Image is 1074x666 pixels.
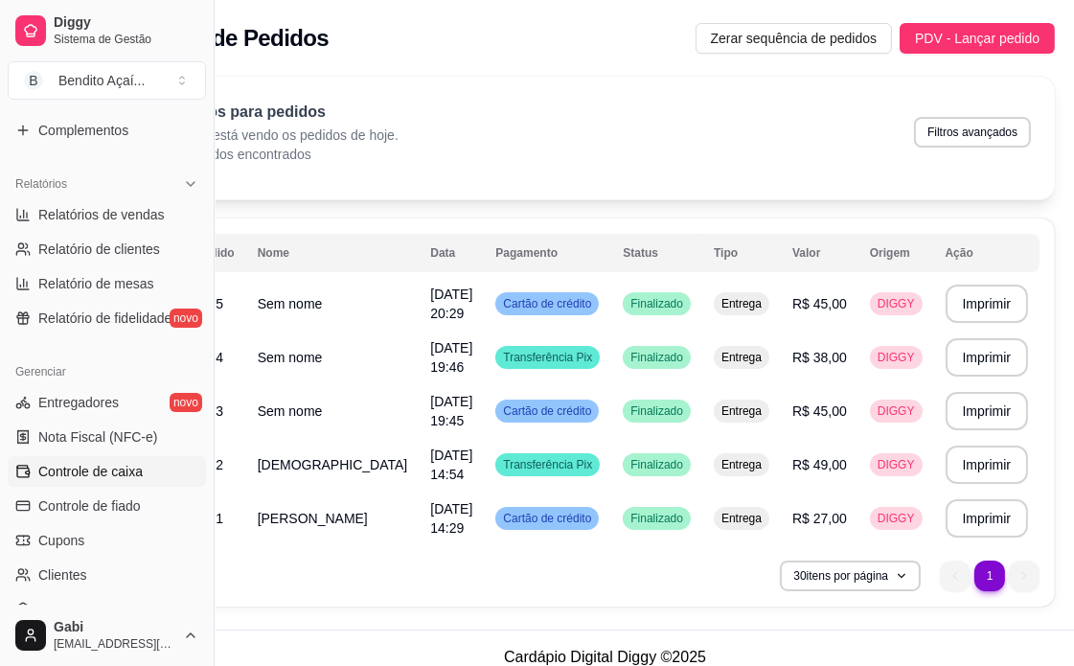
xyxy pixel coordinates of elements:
button: Filtros avançados [914,117,1031,148]
span: Transferência Pix [499,457,596,472]
span: DIGGY [874,511,919,526]
div: Bendito Açaí ... [58,71,145,90]
span: Relatório de clientes [38,240,160,259]
span: R$ 45,00 [792,403,847,419]
button: PDV - Lançar pedido [900,23,1055,54]
span: R$ 49,00 [792,457,847,472]
button: 30itens por página [780,561,921,591]
span: Entrega [718,457,766,472]
span: Diggy [54,14,198,32]
th: Status [611,234,702,272]
a: DiggySistema de Gestão [8,8,206,54]
td: Sem nome [246,384,420,438]
span: [DATE] 19:46 [430,340,472,375]
a: Nota Fiscal (NFC-e) [8,422,206,452]
button: Imprimir [946,338,1029,377]
th: Ação [934,234,1040,272]
th: Pagamento [484,234,611,272]
span: Cartão de crédito [499,403,595,419]
h2: Lista de Pedidos [155,23,329,54]
p: 5 pedidos encontrados [179,145,399,164]
button: Imprimir [946,446,1029,484]
span: [DATE] 19:45 [430,394,472,428]
p: Filtros para pedidos [179,101,399,124]
a: Relatório de clientes [8,234,206,264]
th: Origem [858,234,934,272]
td: Sem nome [246,331,420,384]
span: PDV - Lançar pedido [915,28,1040,49]
td: [DEMOGRAPHIC_DATA] [246,438,420,492]
a: Controle de caixa [8,456,206,487]
td: Sem nome [246,277,420,331]
button: Imprimir [946,392,1029,430]
span: DIGGY [874,403,919,419]
span: R$ 38,00 [792,350,847,365]
a: Complementos [8,115,206,146]
span: Cupons [38,531,84,550]
span: Gabi [54,619,175,636]
th: Valor [781,234,858,272]
span: Cartão de crédito [499,511,595,526]
span: [DATE] 20:29 [430,287,472,321]
a: Relatórios de vendas [8,199,206,230]
span: Cartão de crédito [499,296,595,311]
a: Entregadoresnovo [8,387,206,418]
span: Estoque [38,600,87,619]
th: Data [419,234,484,272]
span: B [24,71,43,90]
span: Entrega [718,350,766,365]
span: Sistema de Gestão [54,32,198,47]
p: Você está vendo os pedidos de hoje. [179,126,399,145]
span: Transferência Pix [499,350,596,365]
button: Zerar sequência de pedidos [696,23,893,54]
div: Gerenciar [8,356,206,387]
a: Cupons [8,525,206,556]
span: [DATE] 14:54 [430,448,472,482]
td: [PERSON_NAME] [246,492,420,545]
span: DIGGY [874,350,919,365]
a: Estoque [8,594,206,625]
span: [DATE] 14:29 [430,501,472,536]
button: Gabi[EMAIL_ADDRESS][DOMAIN_NAME] [8,612,206,658]
span: DIGGY [874,296,919,311]
a: Relatório de fidelidadenovo [8,303,206,333]
span: Relatório de mesas [38,274,154,293]
a: Relatório de mesas [8,268,206,299]
a: Clientes [8,560,206,590]
li: pagination item 1 active [974,561,1005,591]
span: Entrega [718,296,766,311]
th: Nome [246,234,420,272]
span: Finalizado [627,296,687,311]
span: R$ 27,00 [792,511,847,526]
th: Tipo [702,234,781,272]
span: DIGGY [874,457,919,472]
span: Controle de fiado [38,496,141,516]
button: Imprimir [946,499,1029,538]
span: Entregadores [38,393,119,412]
span: Entrega [718,511,766,526]
span: Finalizado [627,457,687,472]
a: Controle de fiado [8,491,206,521]
span: Finalizado [627,511,687,526]
span: Controle de caixa [38,462,143,481]
span: R$ 45,00 [792,296,847,311]
span: Nota Fiscal (NFC-e) [38,427,157,447]
span: Finalizado [627,403,687,419]
span: Zerar sequência de pedidos [711,28,878,49]
span: Relatórios de vendas [38,205,165,224]
span: Relatório de fidelidade [38,309,171,328]
span: [EMAIL_ADDRESS][DOMAIN_NAME] [54,636,175,652]
button: Select a team [8,61,206,100]
nav: pagination navigation [930,551,1049,601]
span: Clientes [38,565,87,585]
span: Complementos [38,121,128,140]
button: Imprimir [946,285,1029,323]
span: Entrega [718,403,766,419]
span: Relatórios [15,176,67,192]
span: Finalizado [627,350,687,365]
